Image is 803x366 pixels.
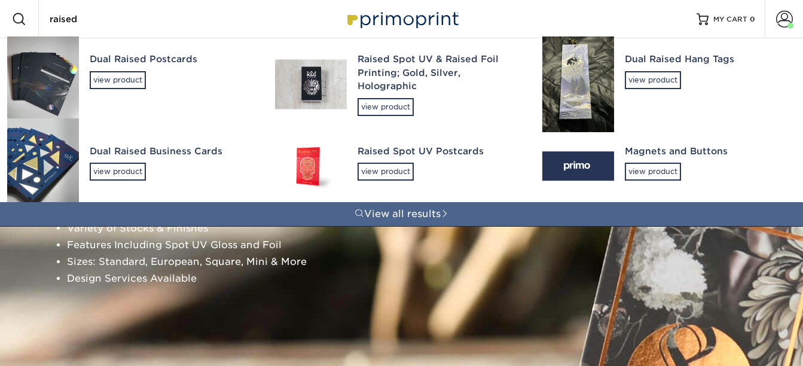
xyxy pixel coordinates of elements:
img: Raised Spot UV Postcards [275,142,347,190]
div: view product [625,71,681,89]
img: Dual Raised Business Cards [7,118,79,214]
img: Primoprint [342,6,462,32]
a: Raised Spot UV Postcardsview product [268,130,536,202]
div: view product [358,163,414,181]
div: view product [90,71,146,89]
a: Magnets and Buttonsview product [535,130,803,202]
div: Raised Spot UV Postcards [358,145,521,158]
a: Dual Raised Hang Tagsview product [535,38,803,130]
span: 0 [750,15,755,23]
img: Dual Raised Postcards [7,36,79,132]
input: SEARCH PRODUCTS..... [48,12,165,26]
li: Features Including Spot UV Gloss and Foil [67,237,757,254]
img: Raised Spot UV & Raised Foil Printing; Gold, Silver, Holographic [275,59,347,109]
div: Dual Raised Business Cards [90,145,254,158]
li: Sizes: Standard, European, Square, Mini & More [67,254,757,270]
img: Magnets and Buttons [542,151,614,181]
span: MY CART [713,14,747,25]
div: Magnets and Buttons [625,145,789,158]
div: view product [90,163,146,181]
li: Design Services Available [67,270,757,287]
div: Dual Raised Postcards [90,53,254,66]
div: view product [625,163,681,181]
div: Raised Spot UV & Raised Foil Printing; Gold, Silver, Holographic [358,53,521,93]
a: Raised Spot UV & Raised Foil Printing; Gold, Silver, Holographicview product [268,38,536,130]
div: Dual Raised Hang Tags [625,53,789,66]
div: view product [358,98,414,116]
li: Variety of Stocks & Finishes [67,220,757,237]
img: Dual Raised Hang Tags [542,36,614,132]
